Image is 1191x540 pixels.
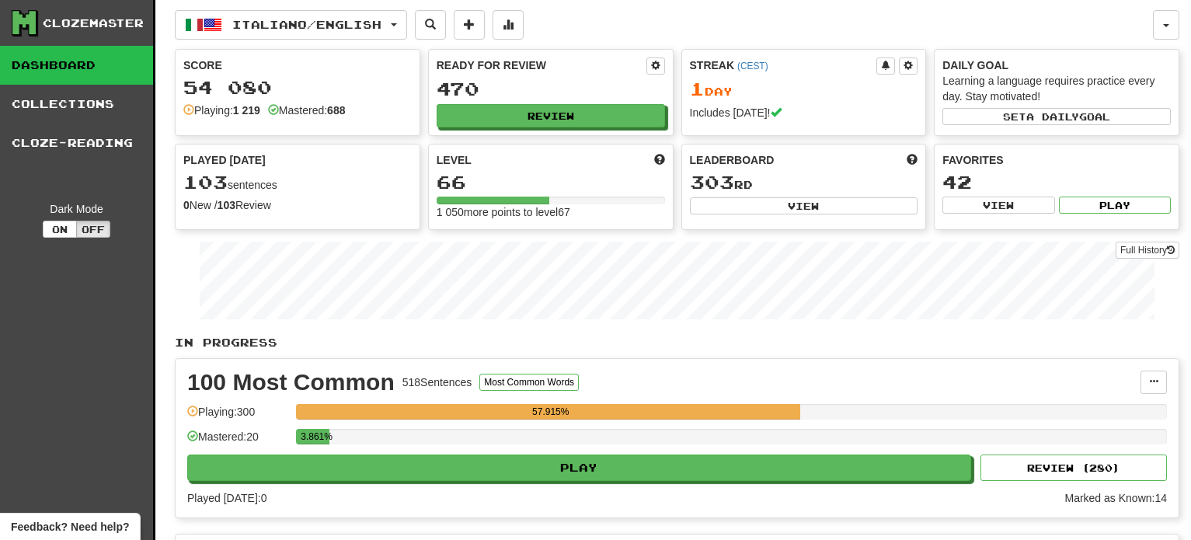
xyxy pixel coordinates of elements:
[437,152,472,168] span: Level
[175,10,407,40] button: Italiano/English
[187,429,288,455] div: Mastered: 20
[175,335,1179,350] p: In Progress
[690,171,734,193] span: 303
[493,10,524,40] button: More stats
[437,204,665,220] div: 1 050 more points to level 67
[454,10,485,40] button: Add sentence to collection
[183,199,190,211] strong: 0
[907,152,918,168] span: This week in points, UTC
[76,221,110,238] button: Off
[301,404,800,420] div: 57.915%
[1064,490,1167,506] div: Marked as Known: 14
[183,197,412,213] div: New / Review
[233,104,260,117] strong: 1 219
[437,172,665,192] div: 66
[187,492,266,504] span: Played [DATE]: 0
[183,78,412,97] div: 54 080
[415,10,446,40] button: Search sentences
[942,197,1054,214] button: View
[187,404,288,430] div: Playing: 300
[1026,111,1079,122] span: a daily
[737,61,768,71] a: (CEST)
[690,57,877,73] div: Streak
[942,57,1171,73] div: Daily Goal
[187,455,971,481] button: Play
[183,171,228,193] span: 103
[942,152,1171,168] div: Favorites
[301,429,329,444] div: 3.861%
[942,108,1171,125] button: Seta dailygoal
[183,152,266,168] span: Played [DATE]
[437,57,646,73] div: Ready for Review
[43,221,77,238] button: On
[942,73,1171,104] div: Learning a language requires practice every day. Stay motivated!
[942,172,1171,192] div: 42
[654,152,665,168] span: Score more points to level up
[183,172,412,193] div: sentences
[690,79,918,99] div: Day
[690,78,705,99] span: 1
[1116,242,1179,259] a: Full History
[12,201,141,217] div: Dark Mode
[43,16,144,31] div: Clozemaster
[218,199,235,211] strong: 103
[690,172,918,193] div: rd
[690,152,775,168] span: Leaderboard
[690,197,918,214] button: View
[232,18,381,31] span: Italiano / English
[183,103,260,118] div: Playing:
[402,375,472,390] div: 518 Sentences
[437,79,665,99] div: 470
[980,455,1167,481] button: Review (280)
[437,104,665,127] button: Review
[268,103,346,118] div: Mastered:
[327,104,345,117] strong: 688
[690,105,918,120] div: Includes [DATE]!
[183,57,412,73] div: Score
[1059,197,1171,214] button: Play
[187,371,395,394] div: 100 Most Common
[479,374,579,391] button: Most Common Words
[11,519,129,535] span: Open feedback widget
